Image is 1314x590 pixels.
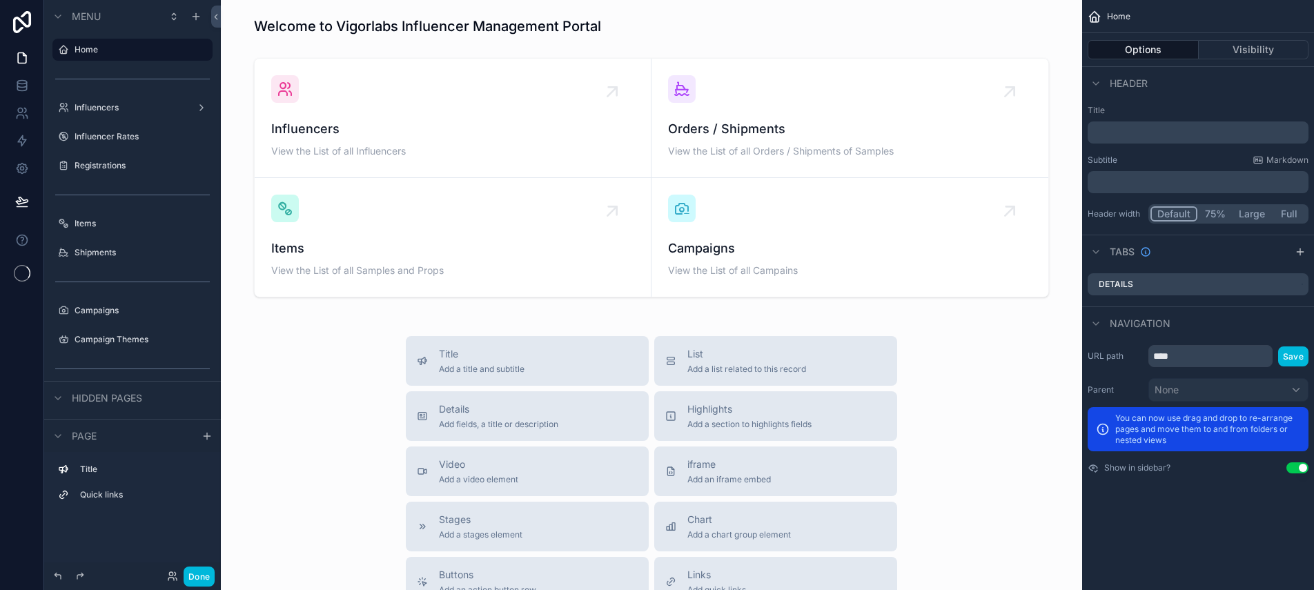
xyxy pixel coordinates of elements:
button: VideoAdd a video element [406,446,649,496]
span: Details [439,402,558,416]
label: Campaigns [75,305,204,316]
span: Title [439,347,524,361]
span: Add a stages element [439,529,522,540]
button: Visibility [1199,40,1309,59]
label: Quick links [80,489,202,500]
span: Highlights [687,402,812,416]
span: Tabs [1110,245,1135,259]
span: iframe [687,458,771,471]
label: Influencers [75,102,185,113]
a: Markdown [1253,155,1308,166]
label: Show in sidebar? [1104,462,1170,473]
div: scrollable content [44,452,221,520]
button: ListAdd a list related to this record [654,336,897,386]
span: List [687,347,806,361]
label: Details [1099,279,1133,290]
button: Full [1271,206,1306,222]
label: Header width [1088,208,1143,219]
label: Influencer Rates [75,131,204,142]
button: Options [1088,40,1199,59]
button: StagesAdd a stages element [406,502,649,551]
span: Links [687,568,746,582]
div: scrollable content [1088,121,1308,144]
button: None [1148,378,1308,402]
button: Save [1278,346,1308,366]
span: Buttons [439,568,536,582]
span: Page [72,429,97,443]
span: Video [439,458,518,471]
label: Title [1088,105,1308,116]
span: Add a title and subtitle [439,364,524,375]
label: Items [75,218,204,229]
span: Add a video element [439,474,518,485]
span: Hidden pages [72,391,142,405]
label: Shipments [75,247,204,258]
label: URL path [1088,351,1143,362]
button: Default [1150,206,1197,222]
div: scrollable content [1088,171,1308,193]
label: Registrations [75,160,204,171]
span: Stages [439,513,522,527]
button: HighlightsAdd a section to highlights fields [654,391,897,441]
span: Add an iframe embed [687,474,771,485]
span: Menu [72,10,101,23]
label: Home [75,44,204,55]
span: Header [1110,77,1148,90]
label: Title [80,464,202,475]
span: None [1155,383,1179,397]
label: Parent [1088,384,1143,395]
button: ChartAdd a chart group element [654,502,897,551]
p: You can now use drag and drop to re-arrange pages and move them to and from folders or nested views [1115,413,1300,446]
span: Add fields, a title or description [439,419,558,430]
button: 75% [1197,206,1233,222]
span: Markdown [1266,155,1308,166]
button: Large [1233,206,1271,222]
span: Navigation [1110,317,1170,331]
label: Campaign Themes [75,334,204,345]
label: Subtitle [1088,155,1117,166]
button: DetailsAdd fields, a title or description [406,391,649,441]
span: Add a section to highlights fields [687,419,812,430]
button: TitleAdd a title and subtitle [406,336,649,386]
span: Home [1107,11,1130,22]
span: Chart [687,513,791,527]
button: Done [184,567,215,587]
span: Add a chart group element [687,529,791,540]
button: iframeAdd an iframe embed [654,446,897,496]
span: Add a list related to this record [687,364,806,375]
